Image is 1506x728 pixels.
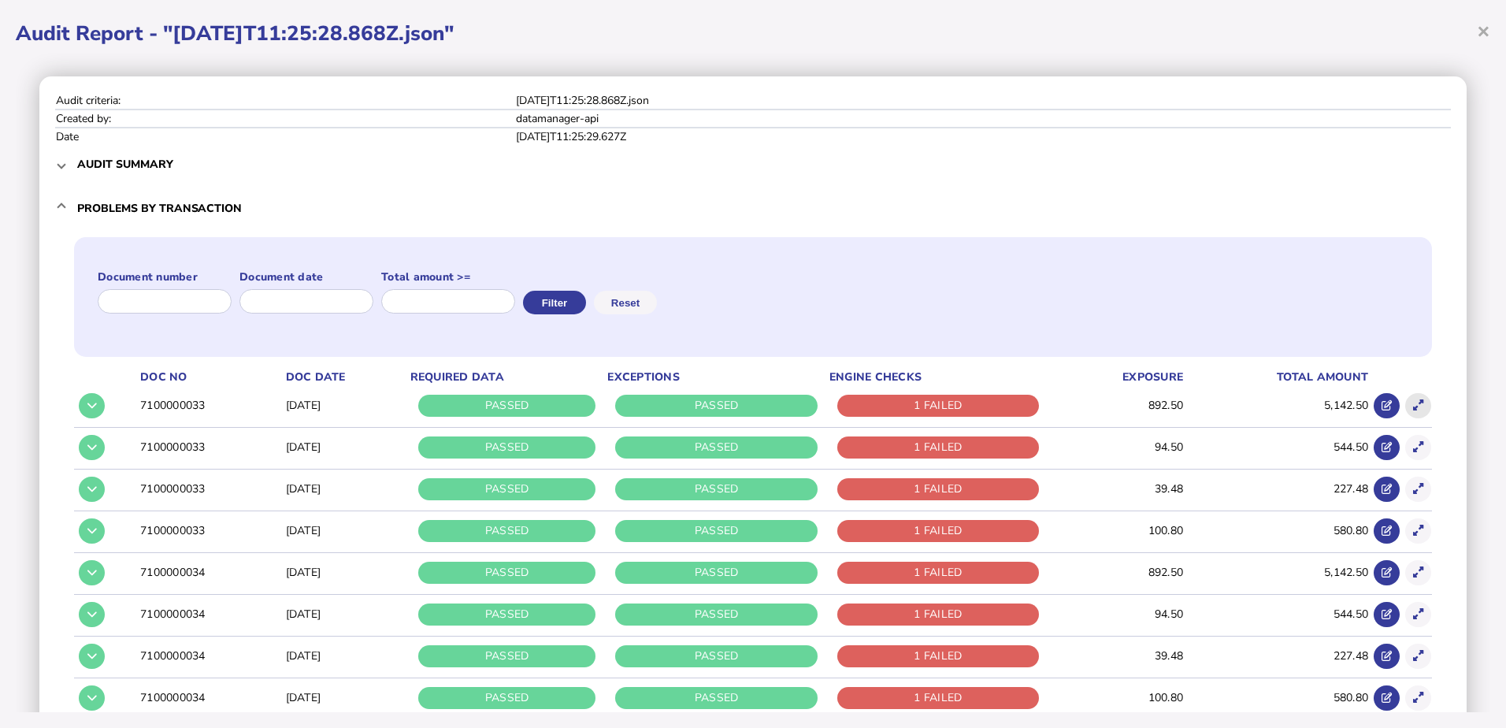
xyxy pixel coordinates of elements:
td: Date [55,128,515,145]
button: Open in advisor [1374,435,1400,461]
td: [DATE] [283,594,407,634]
div: 892.50 [1051,565,1183,581]
div: PASSED [418,604,596,626]
button: Details [79,685,105,711]
button: Details [79,644,105,670]
button: Open in advisor [1374,393,1400,419]
th: Engine checks [826,369,1048,386]
td: [DATE] [283,636,407,676]
div: PASSED [418,645,596,667]
div: PASSED [615,645,817,667]
div: 544.50 [1187,607,1368,622]
div: 544.50 [1187,440,1368,455]
button: Show transaction detail [1405,393,1431,419]
button: Reset [594,291,657,314]
th: Exceptions [604,369,825,386]
div: 39.48 [1051,648,1183,664]
div: 227.48 [1187,481,1368,497]
button: Open in advisor [1374,685,1400,711]
div: PASSED [418,436,596,459]
div: 892.50 [1051,398,1183,414]
button: Details [79,435,105,461]
mat-expansion-panel-header: Problems by transaction [55,183,1451,233]
div: 1 FAILED [837,645,1039,667]
div: 1 FAILED [837,687,1039,709]
td: Created by: [55,110,515,128]
button: Open in advisor [1374,518,1400,544]
div: 580.80 [1187,690,1368,706]
button: Open in advisor [1374,602,1400,628]
div: 1 FAILED [837,436,1039,459]
div: 5,142.50 [1187,565,1368,581]
button: Show transaction detail [1405,435,1431,461]
div: PASSED [615,478,817,500]
td: 7100000034 [137,594,283,634]
td: [DATE] [283,678,407,718]
td: 7100000033 [137,469,283,509]
td: 7100000034 [137,636,283,676]
th: Required data [407,369,605,386]
td: [DATE] [283,469,407,509]
td: 7100000034 [137,678,283,718]
h1: Audit Report - "[DATE]T11:25:28.868Z.json" [16,20,1490,47]
div: PASSED [418,395,596,417]
div: 1 FAILED [837,604,1039,626]
button: Open in advisor [1374,560,1400,586]
div: 94.50 [1051,607,1183,622]
td: [DATE]T11:25:28.868Z.json [515,92,1451,110]
div: PASSED [418,520,596,542]
div: 1 FAILED [837,478,1039,500]
td: [DATE]T11:25:29.627Z [515,128,1451,145]
div: 94.50 [1051,440,1183,455]
button: Details [79,602,105,628]
div: PASSED [615,520,817,542]
div: Total amount [1187,370,1368,385]
div: 5,142.50 [1187,398,1368,414]
div: PASSED [418,562,596,584]
div: PASSED [615,395,817,417]
span: × [1477,16,1490,46]
div: 227.48 [1187,648,1368,664]
td: 7100000033 [137,427,283,467]
div: PASSED [418,687,596,709]
th: Doc Date [283,369,407,386]
div: 580.80 [1187,523,1368,539]
button: Show transaction detail [1405,560,1431,586]
div: PASSED [418,478,596,500]
button: Details [79,393,105,419]
div: Exposure [1051,370,1183,385]
div: PASSED [615,604,817,626]
button: Open in advisor [1374,644,1400,670]
button: Show transaction detail [1405,685,1431,711]
button: Show transaction detail [1405,518,1431,544]
td: Audit criteria: [55,92,515,110]
h3: Audit summary [77,157,173,172]
td: [DATE] [283,427,407,467]
button: Details [79,477,105,503]
div: 1 FAILED [837,520,1039,542]
button: Open in advisor [1374,477,1400,503]
button: Details [79,560,105,586]
td: 7100000033 [137,386,283,425]
label: Document date [239,269,373,285]
th: Doc No [137,369,283,386]
td: 7100000034 [137,552,283,592]
div: 39.48 [1051,481,1183,497]
td: 7100000033 [137,511,283,551]
button: Filter [523,291,586,314]
td: datamanager-api [515,110,1451,128]
button: Show transaction detail [1405,477,1431,503]
label: Document number [98,269,232,285]
div: 1 FAILED [837,562,1039,584]
td: [DATE] [283,511,407,551]
td: [DATE] [283,386,407,425]
div: PASSED [615,436,817,459]
div: 100.80 [1051,690,1183,706]
td: [DATE] [283,552,407,592]
h3: Problems by transaction [77,201,242,216]
div: 100.80 [1051,523,1183,539]
mat-expansion-panel-header: Audit summary [55,145,1451,183]
button: Details [79,518,105,544]
button: Show transaction detail [1405,644,1431,670]
div: PASSED [615,687,817,709]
